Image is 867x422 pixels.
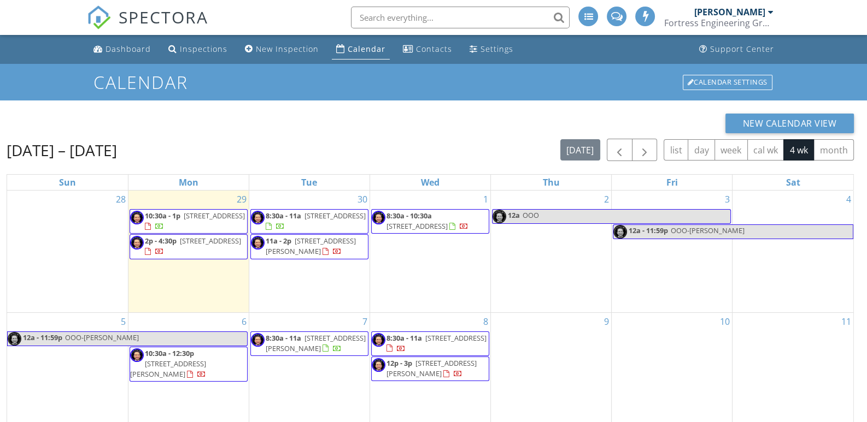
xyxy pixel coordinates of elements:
[251,333,265,347] img: 58437b2c5169473c8fa267f02d2a0aeb.jpeg
[266,211,366,231] a: 8:30a - 11a [STREET_ADDRESS]
[256,44,319,54] div: New Inspection
[250,331,368,356] a: 8:30a - 11a [STREET_ADDRESS][PERSON_NAME]
[628,225,669,239] span: 12a - 11:59p
[714,139,748,161] button: week
[65,332,139,342] span: OOO-[PERSON_NAME]
[130,347,248,382] a: 10:30a - 12:30p [STREET_ADDRESS][PERSON_NAME]
[560,139,600,161] button: [DATE]
[235,191,249,208] a: Go to September 29, 2025
[266,236,291,246] span: 11a - 2p
[130,209,248,234] a: 10:30a - 1p [STREET_ADDRESS]
[386,358,412,368] span: 12p - 3p
[22,332,63,346] span: 12a - 11:59p
[491,191,612,312] td: Go to October 2, 2025
[360,313,370,330] a: Go to October 7, 2025
[119,313,128,330] a: Go to October 5, 2025
[386,211,468,231] a: 8:30a - 10:30a [STREET_ADDRESS]
[607,139,632,161] button: Previous
[57,175,78,190] a: Sunday
[250,209,368,234] a: 8:30a - 11a [STREET_ADDRESS]
[372,333,385,347] img: 58437b2c5169473c8fa267f02d2a0aeb.jpeg
[718,313,732,330] a: Go to October 10, 2025
[164,39,232,60] a: Inspections
[386,221,448,231] span: [STREET_ADDRESS]
[266,211,301,221] span: 8:30a - 11a
[250,234,368,259] a: 11a - 2p [STREET_ADDRESS][PERSON_NAME]
[130,234,248,259] a: 2p - 4:30p [STREET_ADDRESS]
[602,313,611,330] a: Go to October 9, 2025
[348,44,385,54] div: Calendar
[145,211,245,231] a: 10:30a - 1p [STREET_ADDRESS]
[372,358,385,372] img: 58437b2c5169473c8fa267f02d2a0aeb.jpeg
[130,359,206,379] span: [STREET_ADDRESS][PERSON_NAME]
[89,39,155,60] a: Dashboard
[612,191,733,312] td: Go to October 3, 2025
[184,211,245,221] span: [STREET_ADDRESS]
[541,175,562,190] a: Thursday
[332,39,390,60] a: Calendar
[723,191,732,208] a: Go to October 3, 2025
[130,211,144,224] img: 58437b2c5169473c8fa267f02d2a0aeb.jpeg
[145,348,194,358] span: 10:30a - 12:30p
[239,313,249,330] a: Go to October 6, 2025
[266,236,356,256] a: 11a - 2p [STREET_ADDRESS][PERSON_NAME]
[130,348,206,379] a: 10:30a - 12:30p [STREET_ADDRESS][PERSON_NAME]
[130,236,144,249] img: 58437b2c5169473c8fa267f02d2a0aeb.jpeg
[370,191,490,312] td: Go to October 1, 2025
[371,209,489,234] a: 8:30a - 10:30a [STREET_ADDRESS]
[266,333,301,343] span: 8:30a - 11a
[145,236,241,256] a: 2p - 4:30p [STREET_ADDRESS]
[87,15,208,38] a: SPECTORA
[87,5,111,29] img: The Best Home Inspection Software - Spectora
[266,236,356,256] span: [STREET_ADDRESS][PERSON_NAME]
[371,356,489,381] a: 12p - 3p [STREET_ADDRESS][PERSON_NAME]
[481,191,490,208] a: Go to October 1, 2025
[688,139,715,161] button: day
[481,44,513,54] div: Settings
[664,139,688,161] button: list
[784,175,802,190] a: Saturday
[386,333,422,343] span: 8:30a - 11a
[725,114,854,133] button: New Calendar View
[351,7,570,28] input: Search everything...
[710,44,774,54] div: Support Center
[372,211,385,224] img: 58437b2c5169473c8fa267f02d2a0aeb.jpeg
[465,39,518,60] a: Settings
[425,333,487,343] span: [STREET_ADDRESS]
[241,39,323,60] a: New Inspection
[493,210,506,223] img: 58437b2c5169473c8fa267f02d2a0aeb.jpeg
[93,73,773,92] h1: Calendar
[299,175,319,190] a: Tuesday
[177,175,201,190] a: Monday
[523,210,539,220] span: OOO
[304,211,366,221] span: [STREET_ADDRESS]
[399,39,456,60] a: Contacts
[180,44,227,54] div: Inspections
[694,7,765,17] div: [PERSON_NAME]
[145,236,177,246] span: 2p - 4:30p
[613,225,627,239] img: 58437b2c5169473c8fa267f02d2a0aeb.jpeg
[386,333,487,353] a: 8:30a - 11a [STREET_ADDRESS]
[671,225,745,235] span: OOO-[PERSON_NAME]
[664,17,773,28] div: Fortress Engineering Group LLC
[7,139,117,161] h2: [DATE] – [DATE]
[839,313,853,330] a: Go to October 11, 2025
[106,44,151,54] div: Dashboard
[602,191,611,208] a: Go to October 2, 2025
[251,236,265,249] img: 58437b2c5169473c8fa267f02d2a0aeb.jpeg
[119,5,208,28] span: SPECTORA
[733,191,853,312] td: Go to October 4, 2025
[114,191,128,208] a: Go to September 28, 2025
[416,44,452,54] div: Contacts
[386,358,477,378] span: [STREET_ADDRESS][PERSON_NAME]
[355,191,370,208] a: Go to September 30, 2025
[664,175,680,190] a: Friday
[8,332,21,346] img: 58437b2c5169473c8fa267f02d2a0aeb.jpeg
[7,191,128,312] td: Go to September 28, 2025
[507,210,520,223] span: 12a
[747,139,784,161] button: cal wk
[266,333,366,353] span: [STREET_ADDRESS][PERSON_NAME]
[371,331,489,356] a: 8:30a - 11a [STREET_ADDRESS]
[145,211,180,221] span: 10:30a - 1p
[481,313,490,330] a: Go to October 8, 2025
